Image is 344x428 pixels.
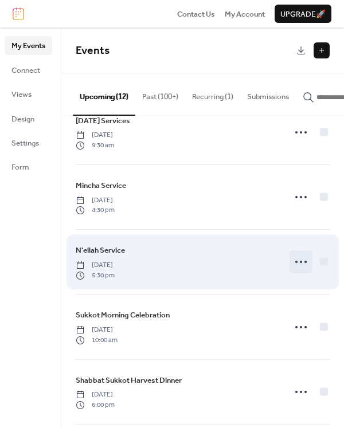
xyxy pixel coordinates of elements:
[185,74,240,114] button: Recurring (1)
[11,65,40,76] span: Connect
[280,9,326,20] span: Upgrade 🚀
[11,113,34,125] span: Design
[76,195,115,206] span: [DATE]
[76,40,110,61] span: Events
[76,375,182,386] span: Shabbat Sukkot Harvest Dinner
[5,133,52,152] a: Settings
[76,244,125,257] a: N'eilah Service
[5,61,52,79] a: Connect
[76,374,182,387] a: Shabbat Sukkot Harvest Dinner
[5,85,52,103] a: Views
[76,245,125,256] span: N'eilah Service
[5,36,52,54] a: My Events
[73,74,135,115] button: Upcoming (12)
[76,325,118,335] span: [DATE]
[5,109,52,128] a: Design
[76,400,115,410] span: 6:00 pm
[275,5,331,23] button: Upgrade🚀
[240,74,296,114] button: Submissions
[76,130,114,140] span: [DATE]
[11,89,32,100] span: Views
[76,309,170,321] a: Sukkot Morning Celebration
[177,8,215,19] a: Contact Us
[5,158,52,176] a: Form
[13,7,24,20] img: logo
[76,390,115,400] span: [DATE]
[76,205,115,215] span: 4:30 pm
[11,40,45,52] span: My Events
[76,140,114,151] span: 9:30 am
[177,9,215,20] span: Contact Us
[225,9,265,20] span: My Account
[225,8,265,19] a: My Account
[76,260,115,270] span: [DATE]
[11,162,29,173] span: Form
[76,179,126,192] a: Mincha Service
[11,138,39,149] span: Settings
[76,335,118,345] span: 10:00 am
[76,115,130,127] a: [DATE] Services
[76,180,126,191] span: Mincha Service
[135,74,185,114] button: Past (100+)
[76,270,115,281] span: 5:30 pm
